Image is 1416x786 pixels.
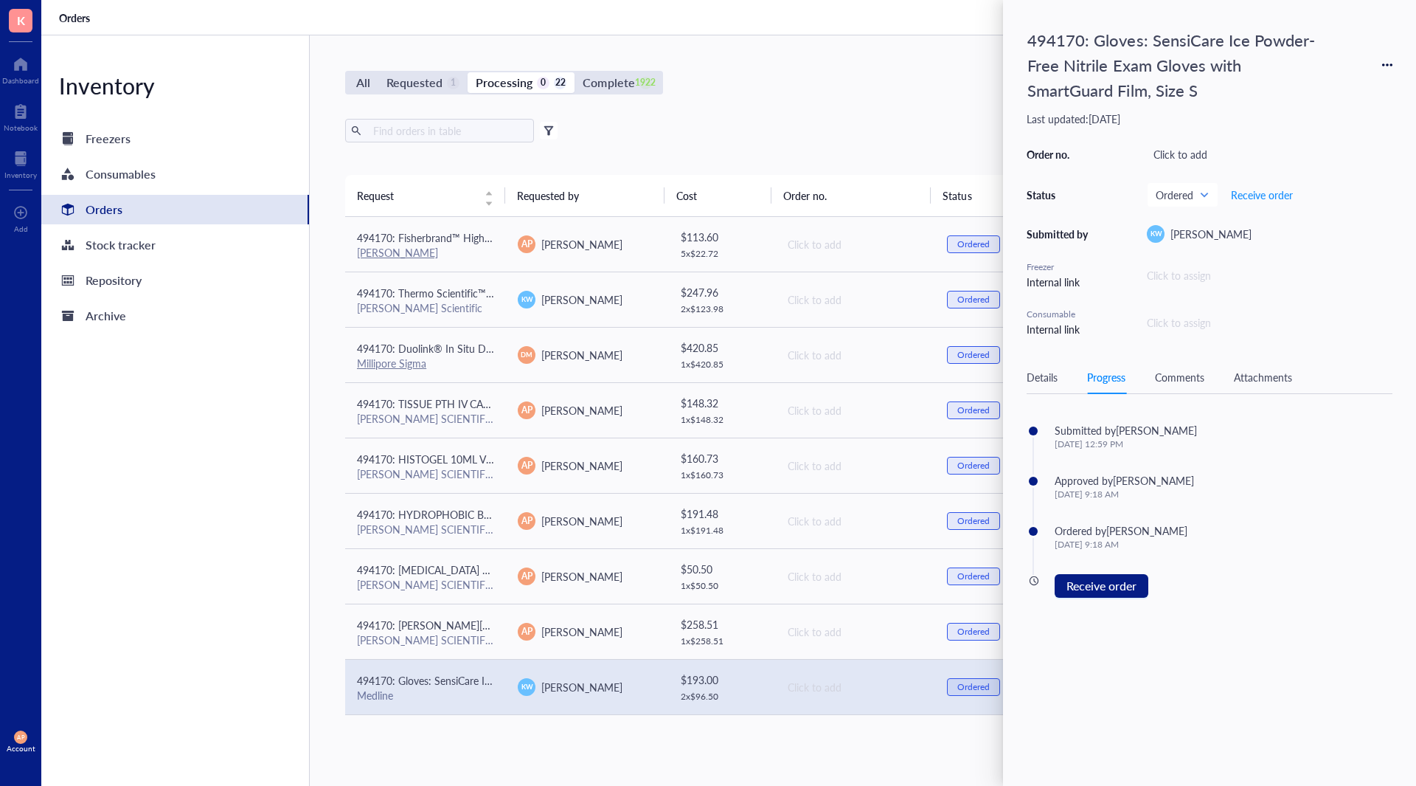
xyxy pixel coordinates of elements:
td: Click to add [774,714,935,770]
div: Ordered [957,515,990,527]
div: [PERSON_NAME] Scientific [357,301,494,314]
span: [PERSON_NAME] [541,403,622,418]
div: Attachments [1234,369,1292,385]
div: Details [1027,369,1058,385]
div: 2 x $ 96.50 [681,691,763,703]
td: Click to add [774,659,935,714]
div: Click to add [1147,144,1392,165]
th: Cost [664,175,771,216]
div: Click to add [788,402,923,418]
div: [PERSON_NAME] SCIENTIFIC COMPANY LLC [357,633,494,647]
div: 1 x $ 420.85 [681,359,763,370]
span: KW [521,294,532,305]
span: Ordered [1156,188,1207,201]
div: Progress [1087,369,1125,385]
td: Click to add [774,217,935,272]
span: Request [357,187,476,204]
a: [PERSON_NAME] [357,245,438,260]
div: Consumables [86,164,156,185]
div: by [PERSON_NAME] [1095,524,1187,537]
div: Comments [1155,369,1204,385]
div: $ 193.00 [681,672,763,688]
div: Click to add [788,236,923,252]
span: [PERSON_NAME] [541,458,622,473]
div: Click to assign [1147,267,1392,283]
div: 1 x $ 148.32 [681,414,763,426]
span: 494170: Thermo Scientific™ BioLite™ Cell Culture Treated Flasks (25cm2) T25 [357,286,712,300]
div: Status [1027,188,1093,201]
div: Ordered [957,404,990,416]
div: Ordered [957,294,990,306]
span: K [17,11,25,30]
div: Click to add [788,347,923,363]
div: 1922 [639,77,652,89]
div: All [356,72,370,93]
span: 494170: HISTOGEL 10ML VIAL 12/CS [357,452,532,466]
th: Requested by [505,175,665,216]
span: AP [521,514,532,528]
span: [PERSON_NAME] [541,624,622,639]
td: Click to add [774,604,935,659]
div: $ 420.85 [681,339,763,356]
div: Click to add [788,624,923,640]
div: Medline [357,689,494,702]
span: AP [521,625,532,638]
div: Ordered [957,460,990,472]
div: $ 160.73 [681,450,763,466]
div: 22 [554,77,566,89]
div: Inventory [4,170,37,179]
a: Consumables [41,159,309,189]
div: $ 113.60 [681,229,763,245]
div: Last updated: [DATE] [1027,112,1392,125]
a: Inventory [4,147,37,179]
div: [DATE] 9:18 AM [1055,489,1194,500]
th: Status [931,175,1037,216]
a: Notebook [4,100,38,132]
span: DM [521,350,532,360]
th: Order no. [771,175,931,216]
div: Dashboard [2,76,39,85]
div: Click to add [788,292,923,308]
div: Click to add [788,568,923,585]
div: $ 191.48 [681,506,763,522]
div: Inventory [41,71,309,100]
div: 1 x $ 191.48 [681,525,763,537]
span: 494170: Duolink® In Situ Detection Reagents FarRed [357,341,603,356]
div: [DATE] 9:18 AM [1055,539,1187,551]
div: Click to add [788,513,923,529]
div: 1 x $ 160.73 [681,469,763,481]
div: [DATE] 12:59 PM [1055,438,1197,450]
div: Submitted [1055,424,1105,437]
a: Orders [59,11,93,24]
div: 494170: Gloves: SensiCare Ice Powder-Free Nitrile Exam Gloves with SmartGuard Film, Size S [1021,24,1330,106]
a: Freezers [41,124,309,154]
div: Ordered [1055,524,1095,537]
div: [PERSON_NAME] SCIENTIFIC COMPANY LLC [357,578,494,591]
div: Internal link [1027,274,1093,290]
div: 1 [447,77,459,89]
button: Receive order [1055,574,1148,598]
span: [PERSON_NAME] [541,348,622,362]
div: $ 258.51 [681,616,763,632]
div: Freezer [1027,261,1093,274]
div: Ordered [957,626,990,638]
input: Find orders in table [367,120,528,142]
th: Request [345,175,505,216]
div: 5 x $ 22.72 [681,248,763,260]
td: Click to add [774,493,935,548]
div: [PERSON_NAME] SCIENTIFIC COMPANY LLC [357,467,494,480]
a: Stock tracker [41,230,309,260]
div: Complete [583,72,634,93]
span: [PERSON_NAME] [541,569,622,584]
div: Processing [476,72,532,93]
div: Click to add [788,458,923,474]
div: Consumable [1027,308,1093,321]
div: Repository [86,270,142,291]
div: Ordered [957,238,990,250]
span: AP [521,459,532,472]
div: segmented control [345,71,663,94]
div: [PERSON_NAME] SCIENTIFIC COMPANY LLC [357,523,494,536]
a: Archive [41,301,309,331]
div: Order no. [1027,148,1093,161]
td: Click to add [774,327,935,382]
